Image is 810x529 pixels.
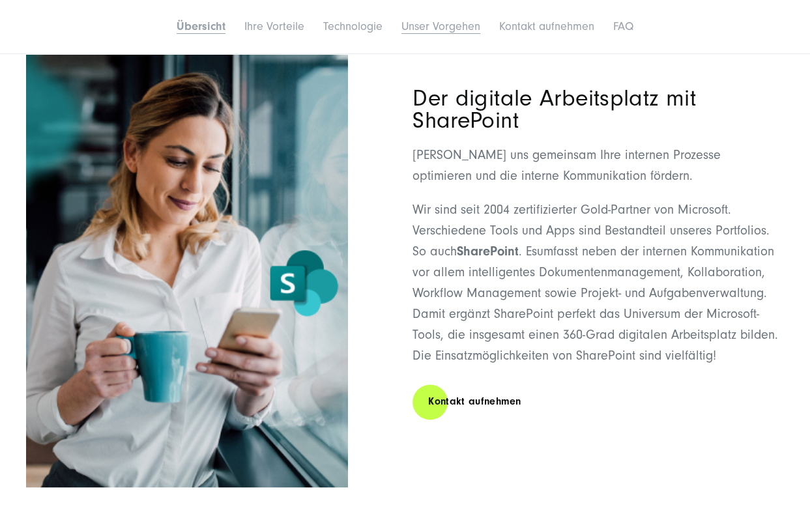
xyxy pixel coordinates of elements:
a: Ihre Vorteile [244,20,304,33]
a: Technologie [323,20,383,33]
span: [PERSON_NAME] uns gemeinsam Ihre internen Prozesse optimieren und die interne Kommunikation fördern. [412,148,721,183]
img: image_sharepoint [26,35,348,487]
a: Übersicht [177,20,225,33]
span: Wir sind seit 2004 zertifizierter Gold-Partner von Microsoft. Verschiedene Tools und Apps sind Be... [412,203,770,259]
a: Kontakt aufnehmen [499,20,594,33]
a: Unser Vorgehen [401,20,480,33]
strong: SharePoint [457,244,519,259]
a: Kontakt aufnehmen [412,383,536,420]
a: FAQ [613,20,633,33]
span: umfasst neben der internen Kommunikation vor allem intelligentes Dokumentenmanagement, Kollaborat... [412,244,778,363]
span: Der digitale Arbeitsplatz mit SharePoint [412,85,695,134]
